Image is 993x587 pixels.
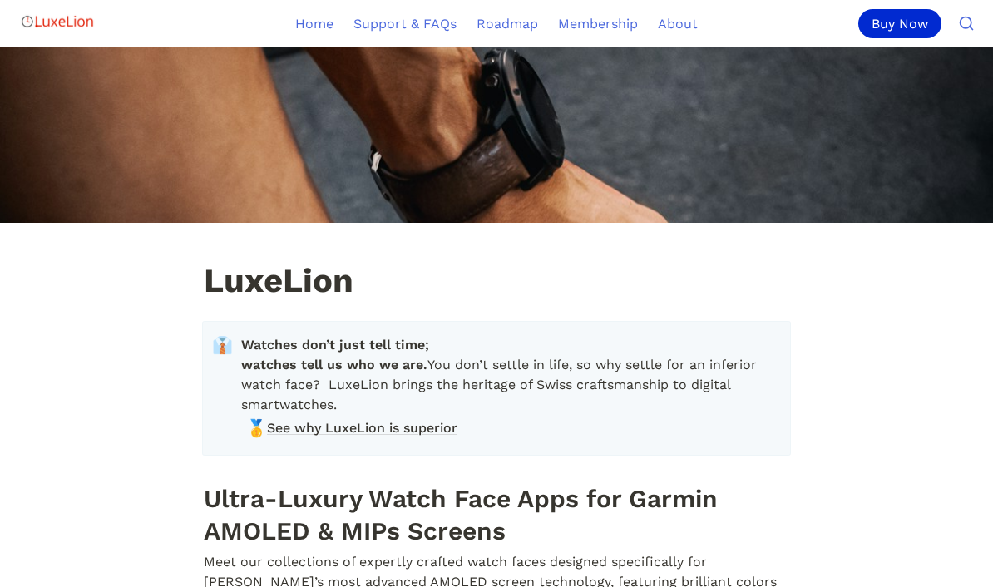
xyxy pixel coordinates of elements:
[241,337,433,372] strong: Watches don’t just tell time; watches tell us who we are.
[241,416,777,441] a: 🥇See why LuxeLion is superior
[246,418,263,435] span: 🥇
[241,335,777,415] span: You don’t settle in life, so why settle for an inferior watch face? LuxeLion brings the heritage ...
[202,480,791,550] h1: Ultra-Luxury Watch Face Apps for Garmin AMOLED & MIPs Screens
[267,418,457,438] span: See why LuxeLion is superior
[858,9,948,38] a: Buy Now
[858,9,941,38] div: Buy Now
[202,263,791,303] h1: LuxeLion
[212,335,233,355] span: 👔
[20,5,95,38] img: Logo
